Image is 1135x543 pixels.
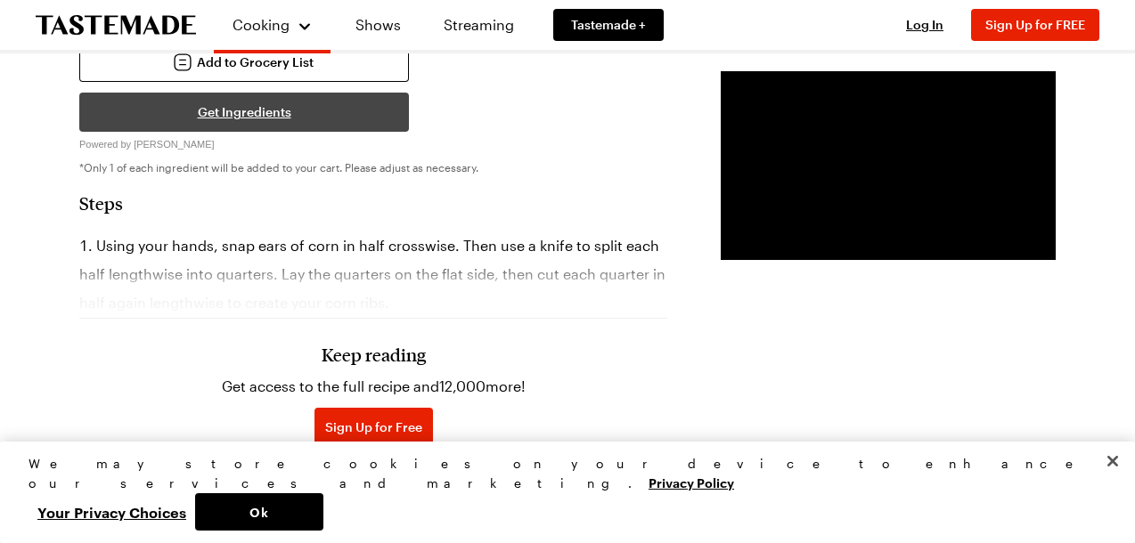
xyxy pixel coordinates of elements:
[721,71,1056,260] video-js: Video Player
[79,192,667,214] h2: Steps
[79,43,409,82] button: Add to Grocery List
[1093,442,1132,481] button: Close
[29,454,1091,493] div: We may store cookies on your device to enhance our services and marketing.
[79,139,215,150] span: Powered by [PERSON_NAME]
[79,160,667,174] p: *Only 1 of each ingredient will be added to your cart. Please adjust as necessary.
[889,16,960,34] button: Log In
[222,376,526,397] p: Get access to the full recipe and 12,000 more!
[29,454,1091,531] div: Privacy
[232,7,313,43] button: Cooking
[985,17,1085,32] span: Sign Up for FREE
[195,493,323,531] button: Ok
[36,15,196,36] a: To Tastemade Home Page
[325,418,422,436] span: Sign Up for Free
[571,16,646,34] span: Tastemade +
[79,93,409,132] button: Get Ingredients
[322,344,426,365] h3: Keep reading
[971,9,1099,41] button: Sign Up for FREE
[553,9,664,41] a: Tastemade +
[79,231,667,317] li: Using your hands, snap ears of corn in half crosswise. Then use a knife to split each half length...
[233,16,290,33] span: Cooking
[197,53,314,71] span: Add to Grocery List
[649,474,734,490] a: More information about your privacy, opens in a new tab
[314,408,433,447] button: Sign Up for Free
[906,17,943,32] span: Log In
[29,493,195,531] button: Your Privacy Choices
[79,134,215,150] a: Powered by [PERSON_NAME]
